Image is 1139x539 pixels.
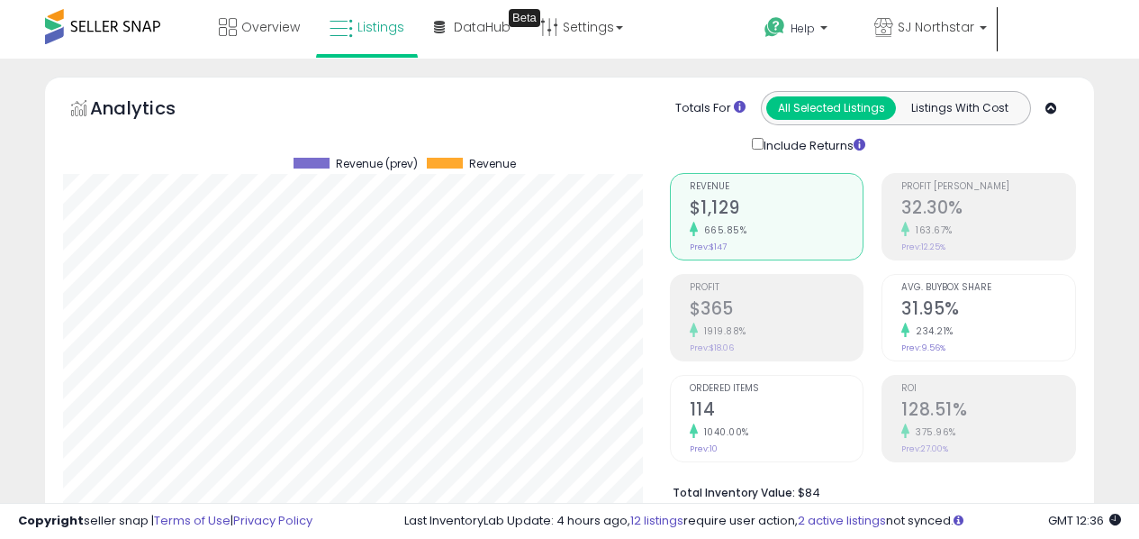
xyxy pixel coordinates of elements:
[690,242,727,252] small: Prev: $147
[690,283,863,293] span: Profit
[469,158,516,170] span: Revenue
[766,96,896,120] button: All Selected Listings
[90,96,211,125] h5: Analytics
[336,158,418,170] span: Revenue (prev)
[901,242,945,252] small: Prev: 12.25%
[675,100,746,117] div: Totals For
[764,16,786,39] i: Get Help
[909,425,956,439] small: 375.96%
[18,512,84,529] strong: Copyright
[509,9,540,27] div: Tooltip anchor
[1048,512,1121,529] span: 2025-09-17 12:36 GMT
[154,512,231,529] a: Terms of Use
[404,513,1121,530] div: Last InventoryLab Update: 4 hours ago, require user action, not synced.
[698,324,746,338] small: 1919.88%
[454,18,511,36] span: DataHub
[901,283,1075,293] span: Avg. Buybox Share
[798,512,886,529] a: 2 active listings
[901,182,1075,192] span: Profit [PERSON_NAME]
[901,443,948,454] small: Prev: 27.00%
[690,343,734,353] small: Prev: $18.06
[895,96,1025,120] button: Listings With Cost
[698,425,749,439] small: 1040.00%
[738,134,887,155] div: Include Returns
[690,182,863,192] span: Revenue
[690,298,863,323] h2: $365
[909,324,954,338] small: 234.21%
[698,224,747,237] small: 665.85%
[690,384,863,394] span: Ordered Items
[690,443,718,454] small: Prev: 10
[673,480,1062,502] li: $84
[750,3,858,59] a: Help
[901,343,945,353] small: Prev: 9.56%
[901,384,1075,394] span: ROI
[901,399,1075,424] h2: 128.51%
[357,18,404,36] span: Listings
[909,224,953,237] small: 163.67%
[630,512,683,529] a: 12 listings
[901,298,1075,323] h2: 31.95%
[673,485,795,500] b: Total Inventory Value:
[241,18,300,36] span: Overview
[233,512,312,529] a: Privacy Policy
[901,197,1075,222] h2: 32.30%
[690,197,863,222] h2: $1,129
[791,21,815,36] span: Help
[18,513,312,530] div: seller snap | |
[690,399,863,424] h2: 114
[898,18,974,36] span: SJ Northstar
